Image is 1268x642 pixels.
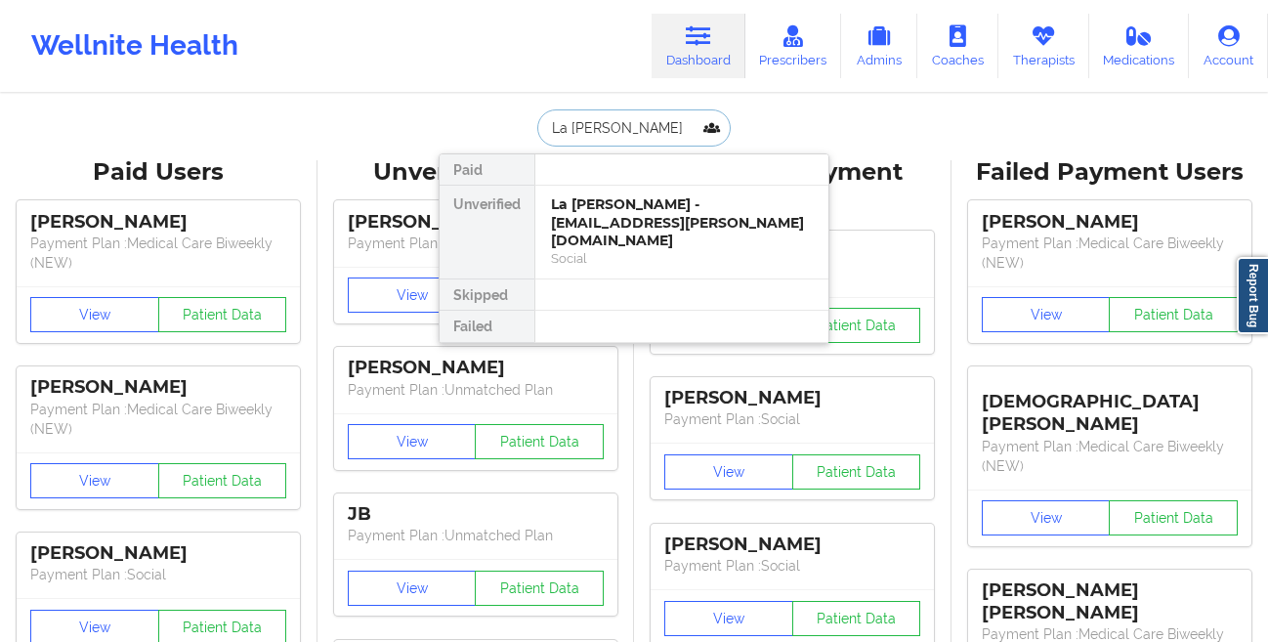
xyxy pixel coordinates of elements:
p: Payment Plan : Unmatched Plan [348,380,604,400]
p: Payment Plan : Unmatched Plan [348,526,604,545]
div: Failed [440,311,534,342]
div: [PERSON_NAME] [982,211,1238,234]
div: [PERSON_NAME] [PERSON_NAME] [982,579,1238,624]
a: Report Bug [1237,257,1268,334]
button: Patient Data [1109,500,1238,535]
p: Payment Plan : Medical Care Biweekly (NEW) [982,437,1238,476]
div: Unverified [440,186,534,279]
div: Skipped [440,279,534,311]
button: View [30,297,159,332]
div: [PERSON_NAME] [664,387,920,409]
button: Patient Data [475,424,604,459]
p: Payment Plan : Social [664,409,920,429]
a: Medications [1089,14,1190,78]
p: Payment Plan : Medical Care Biweekly (NEW) [982,234,1238,273]
div: [PERSON_NAME] [30,211,286,234]
button: View [664,454,793,490]
p: Payment Plan : Medical Care Biweekly (NEW) [30,400,286,439]
button: Patient Data [158,463,287,498]
button: Patient Data [1109,297,1238,332]
div: [PERSON_NAME] [30,542,286,565]
button: View [348,278,477,313]
p: Payment Plan : Medical Care Biweekly (NEW) [30,234,286,273]
p: Payment Plan : Social [664,556,920,576]
div: Social [551,250,813,267]
div: JB [348,503,604,526]
button: View [348,571,477,606]
div: Failed Payment Users [965,157,1255,188]
div: [PERSON_NAME] [30,376,286,399]
button: Patient Data [475,571,604,606]
p: Payment Plan : Social [30,565,286,584]
p: Payment Plan : Unmatched Plan [348,234,604,253]
div: [PERSON_NAME] [664,534,920,556]
button: View [664,601,793,636]
button: View [348,424,477,459]
button: Patient Data [792,308,921,343]
button: Patient Data [792,601,921,636]
a: Prescribers [745,14,842,78]
div: Paid Users [14,157,304,188]
div: [PERSON_NAME] [348,357,604,379]
a: Dashboard [652,14,745,78]
button: Patient Data [792,454,921,490]
button: View [30,463,159,498]
a: Coaches [917,14,998,78]
a: Account [1189,14,1268,78]
div: La [PERSON_NAME] - [EMAIL_ADDRESS][PERSON_NAME][DOMAIN_NAME] [551,195,813,250]
button: Patient Data [158,297,287,332]
div: Unverified Users [331,157,621,188]
button: View [982,500,1111,535]
div: [PERSON_NAME] [348,211,604,234]
a: Therapists [998,14,1089,78]
button: View [982,297,1111,332]
a: Admins [841,14,917,78]
div: [DEMOGRAPHIC_DATA][PERSON_NAME] [982,376,1238,436]
div: Paid [440,154,534,186]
